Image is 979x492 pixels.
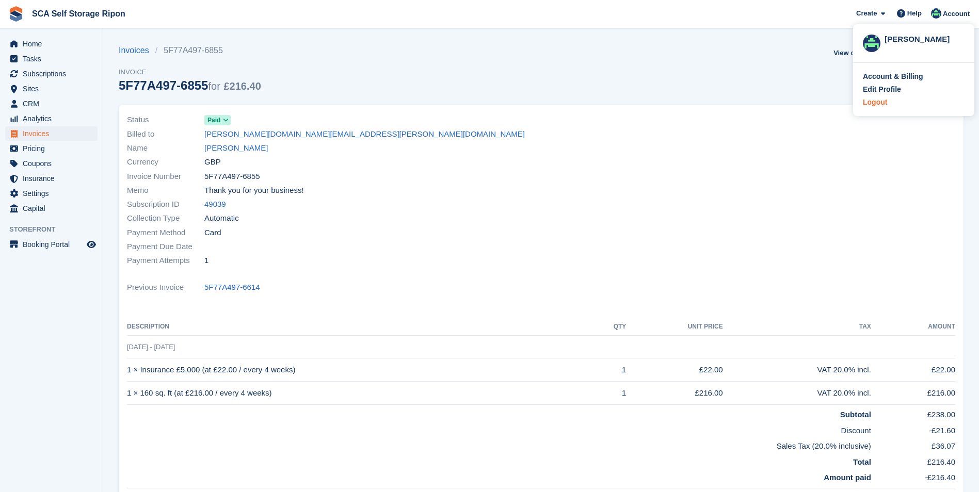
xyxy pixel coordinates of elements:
span: Settings [23,186,85,201]
td: -£216.40 [871,468,955,488]
span: Pricing [23,141,85,156]
span: Tasks [23,52,85,66]
span: Insurance [23,171,85,186]
td: -£21.60 [871,421,955,437]
td: Discount [127,421,871,437]
td: £36.07 [871,436,955,452]
span: Paid [207,116,220,125]
span: Sites [23,81,85,96]
td: 1 [591,382,626,405]
a: menu [5,186,98,201]
span: Collection Type [127,212,204,224]
th: Description [127,319,591,335]
span: Previous Invoice [127,282,204,293]
span: CRM [23,96,85,111]
td: 1 × 160 sq. ft (at £216.00 / every 4 weeks) [127,382,591,405]
span: £216.40 [223,80,261,92]
a: Edit Profile [863,84,965,95]
div: VAT 20.0% incl. [723,387,871,399]
td: Sales Tax (20.0% inclusive) [127,436,871,452]
span: Payment Attempts [127,255,204,267]
a: menu [5,81,98,96]
td: £22.00 [871,358,955,382]
a: menu [5,37,98,51]
span: Capital [23,201,85,216]
span: Subscriptions [23,67,85,81]
span: Booking Portal [23,237,85,252]
div: Edit Profile [863,84,901,95]
div: Logout [863,97,887,108]
a: menu [5,126,98,141]
span: Status [127,114,204,126]
span: Invoice [119,67,261,77]
a: Logout [863,97,965,108]
span: Home [23,37,85,51]
nav: breadcrumbs [119,44,261,57]
a: menu [5,156,98,171]
a: Invoices [119,44,155,57]
strong: Amount paid [824,473,871,482]
span: 1 [204,255,208,267]
img: stora-icon-8386f47178a22dfd0bd8f6a31ec36ba5ce8667c1dd55bd0f319d3a0aa187defe.svg [8,6,24,22]
a: menu [5,237,98,252]
td: £216.40 [871,452,955,468]
a: View on Stripe [829,44,884,61]
a: 5F77A497-6614 [204,282,260,293]
td: 1 [591,358,626,382]
a: [PERSON_NAME][DOMAIN_NAME][EMAIL_ADDRESS][PERSON_NAME][DOMAIN_NAME] [204,128,525,140]
span: Storefront [9,224,103,235]
span: Account [943,9,970,19]
span: Name [127,142,204,154]
span: for [208,80,220,92]
div: Account & Billing [863,71,923,82]
span: Subscription ID [127,199,204,210]
a: menu [5,111,98,126]
span: Automatic [204,212,239,224]
span: Coupons [23,156,85,171]
div: VAT 20.0% incl. [723,364,871,376]
a: Account & Billing [863,71,965,82]
span: Memo [127,185,204,196]
a: menu [5,96,98,111]
td: £238.00 [871,405,955,421]
span: Invoices [23,126,85,141]
strong: Subtotal [840,410,871,419]
a: Paid [204,114,231,126]
span: Payment Due Date [127,241,204,253]
span: Invoice Number [127,171,204,183]
span: Payment Method [127,227,204,239]
a: 49039 [204,199,226,210]
td: 1 × Insurance £5,000 (at £22.00 / every 4 weeks) [127,358,591,382]
a: menu [5,201,98,216]
th: QTY [591,319,626,335]
th: Tax [723,319,871,335]
a: menu [5,52,98,66]
strong: Total [853,457,871,466]
span: GBP [204,156,221,168]
span: Currency [127,156,204,168]
span: [DATE] - [DATE] [127,343,175,351]
span: Help [907,8,922,19]
td: £22.00 [626,358,723,382]
a: SCA Self Storage Ripon [28,5,130,22]
td: £216.00 [626,382,723,405]
div: [PERSON_NAME] [885,34,965,43]
span: Billed to [127,128,204,140]
a: menu [5,171,98,186]
img: Thomas Webb [931,8,941,19]
a: Preview store [85,238,98,251]
th: Amount [871,319,955,335]
div: 5F77A497-6855 [119,78,261,92]
td: £216.00 [871,382,955,405]
a: menu [5,141,98,156]
img: Thomas Webb [863,35,880,52]
span: Analytics [23,111,85,126]
a: [PERSON_NAME] [204,142,268,154]
span: Thank you for your business! [204,185,304,196]
span: 5F77A497-6855 [204,171,260,183]
a: menu [5,67,98,81]
th: Unit Price [626,319,723,335]
span: Create [856,8,877,19]
span: Card [204,227,221,239]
